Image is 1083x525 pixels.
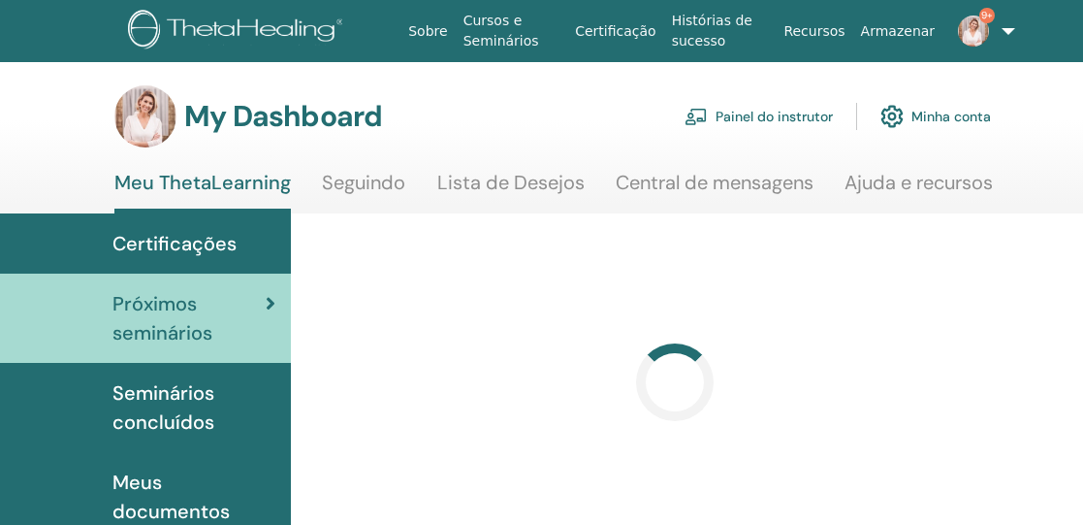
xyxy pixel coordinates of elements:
a: Sobre [400,14,455,49]
a: Painel do instrutor [685,95,833,138]
a: Armazenar [853,14,942,49]
a: Certificação [567,14,663,49]
a: Cursos e Seminários [456,3,568,59]
span: Próximos seminários [112,289,266,347]
a: Minha conta [880,95,991,138]
span: Seminários concluídos [112,378,275,437]
img: default.jpg [958,16,989,47]
a: Meu ThetaLearning [114,171,291,213]
a: Seguindo [322,171,405,209]
a: Lista de Desejos [437,171,585,209]
img: logo.png [128,10,350,53]
a: Central de mensagens [616,171,813,209]
a: Histórias de sucesso [664,3,777,59]
img: chalkboard-teacher.svg [685,108,708,125]
a: Ajuda e recursos [844,171,993,209]
a: Recursos [776,14,852,49]
span: Certificações [112,229,237,258]
img: cog.svg [880,100,904,133]
img: default.jpg [114,85,176,148]
span: 9+ [979,8,995,23]
h3: My Dashboard [184,99,382,134]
